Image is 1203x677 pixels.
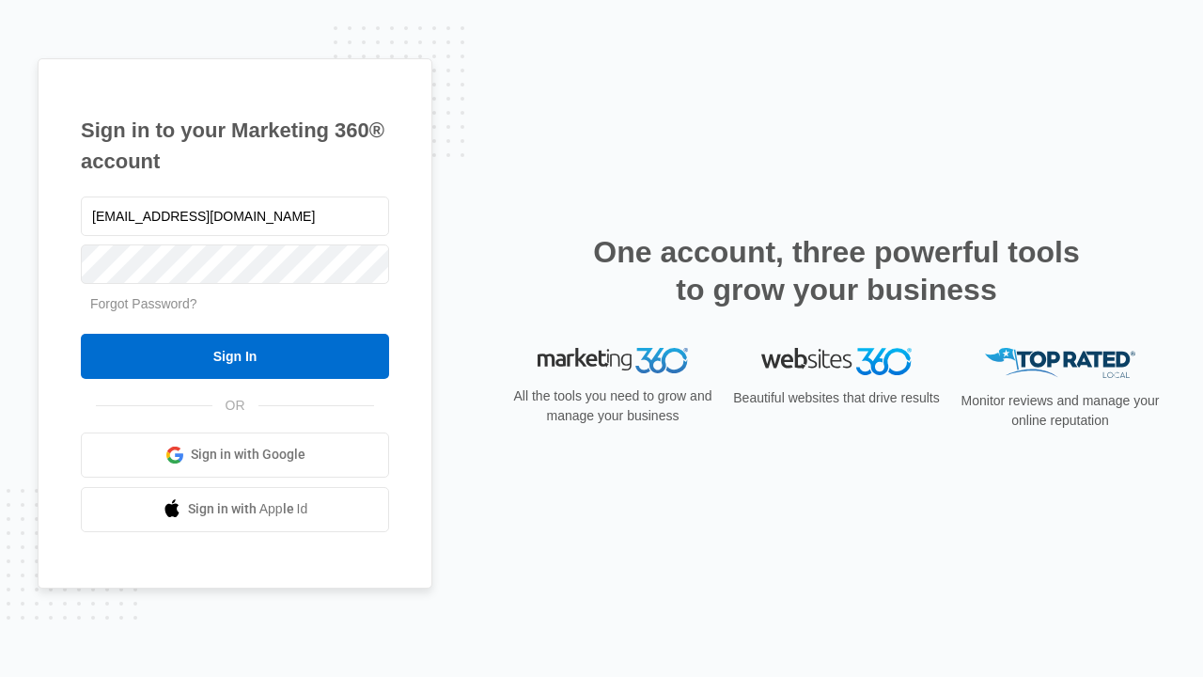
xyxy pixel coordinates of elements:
[81,197,389,236] input: Email
[191,445,305,464] span: Sign in with Google
[81,115,389,177] h1: Sign in to your Marketing 360® account
[955,391,1165,431] p: Monitor reviews and manage your online reputation
[761,348,912,375] img: Websites 360
[538,348,688,374] img: Marketing 360
[81,334,389,379] input: Sign In
[508,386,718,426] p: All the tools you need to grow and manage your business
[731,388,942,408] p: Beautiful websites that drive results
[212,396,258,416] span: OR
[587,233,1086,308] h2: One account, three powerful tools to grow your business
[188,499,308,519] span: Sign in with Apple Id
[81,487,389,532] a: Sign in with Apple Id
[81,433,389,478] a: Sign in with Google
[90,296,197,311] a: Forgot Password?
[985,348,1135,379] img: Top Rated Local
